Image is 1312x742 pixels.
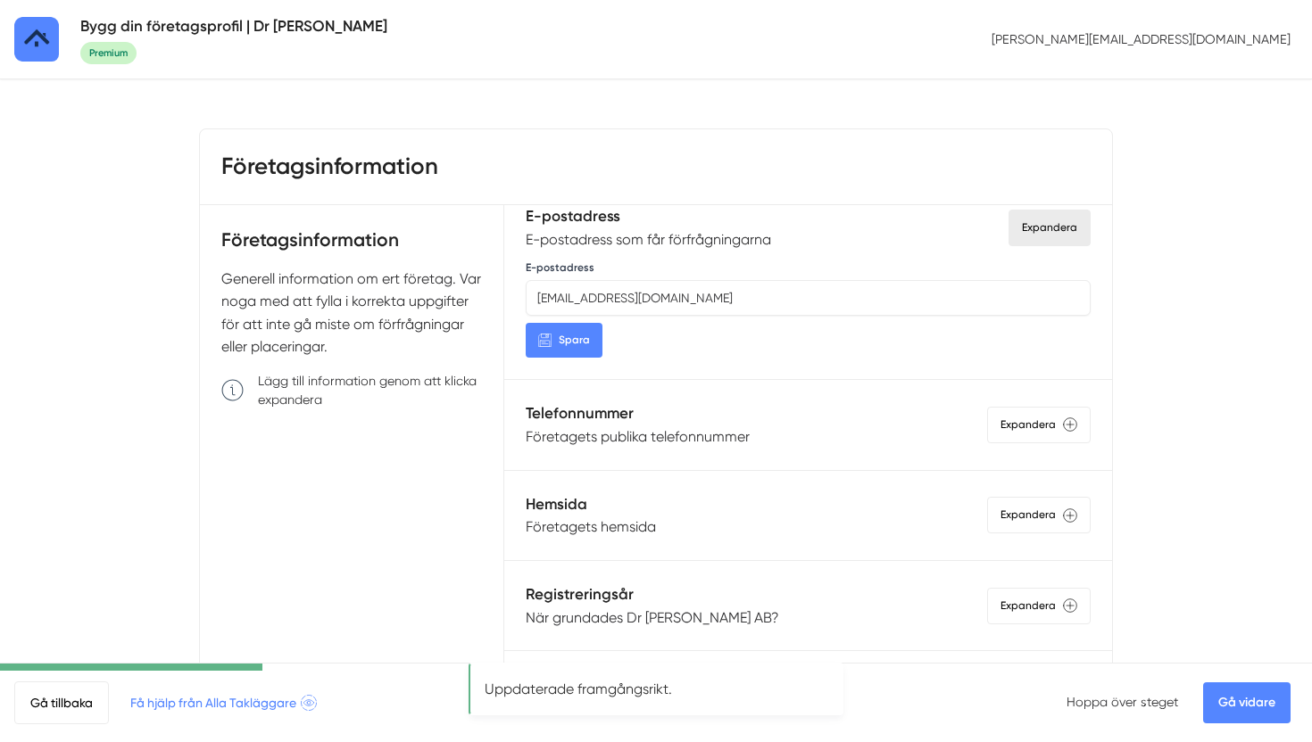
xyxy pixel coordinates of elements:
[130,693,317,713] span: Få hjälp från Alla Takläggare
[221,227,482,267] h4: Företagsinformation
[984,23,1298,55] p: [PERSON_NAME][EMAIL_ADDRESS][DOMAIN_NAME]
[80,14,387,38] h5: Bygg din företagsprofil | Dr [PERSON_NAME]
[526,260,594,275] label: E-postadress
[1067,695,1178,709] a: Hoppa över steget
[14,17,59,62] img: Alla Takläggare
[526,425,750,448] p: Företagets publika telefonnummer
[221,268,482,359] p: Generell information om ert företag. Var noga med att fylla i korrekta uppgifter för att inte gå ...
[526,401,750,425] h5: Telefonnummer
[526,323,602,358] button: Spara
[221,151,438,183] h3: Företagsinformation
[987,407,1091,443] div: Expandera
[526,280,1091,316] input: E-postadress
[526,606,779,629] p: När grundades Dr [PERSON_NAME] AB?
[987,497,1091,533] div: Expandera
[14,681,109,724] a: Gå tillbaka
[80,42,137,64] span: Premium
[258,372,482,408] p: Lägg till information genom att klicka expandera
[485,679,827,699] p: Uppdaterade framgångsrikt.
[526,492,656,516] h5: Hemsida
[987,588,1091,624] div: Expandera
[1009,210,1091,246] div: Expandera
[526,582,779,606] h5: Registreringsår
[559,332,590,349] span: Spara
[526,515,656,538] p: Företagets hemsida
[1203,682,1291,723] a: Gå vidare
[526,228,771,251] p: E-postadress som får förfrågningarna
[526,204,771,228] h5: E-postadress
